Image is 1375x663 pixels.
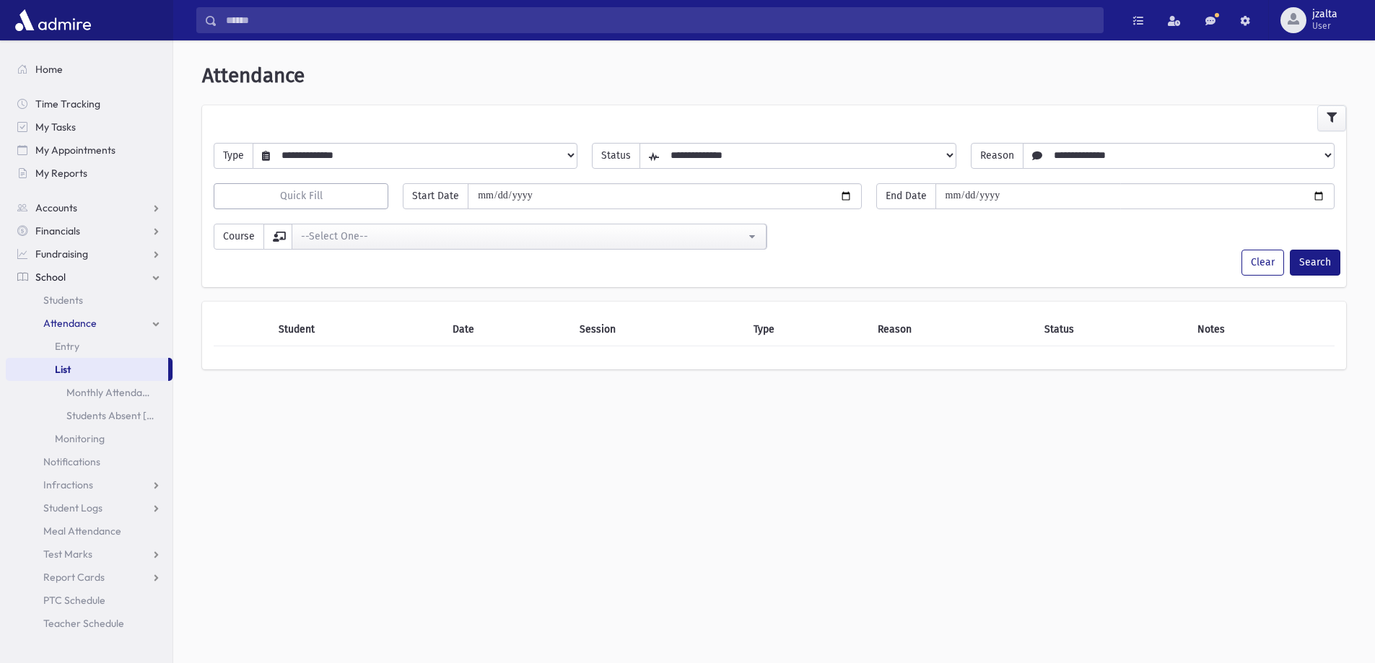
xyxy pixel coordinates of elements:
a: Notifications [6,450,173,473]
a: Financials [6,219,173,242]
a: Accounts [6,196,173,219]
span: Teacher Schedule [43,617,124,630]
img: AdmirePro [12,6,95,35]
span: Status [592,143,640,169]
th: Type [745,313,870,346]
span: Test Marks [43,548,92,561]
span: Start Date [403,183,468,209]
span: Reason [971,143,1023,169]
span: Attendance [43,317,97,330]
a: Students [6,289,173,312]
a: Home [6,58,173,81]
a: Monitoring [6,427,173,450]
a: Time Tracking [6,92,173,115]
span: PTC Schedule [43,594,105,607]
th: Reason [869,313,1036,346]
span: Meal Attendance [43,524,121,537]
input: Search [217,7,1103,33]
span: Fundraising [35,247,88,260]
a: My Reports [6,162,173,185]
span: Report Cards [43,571,105,584]
a: School [6,265,173,289]
span: Notifications [43,455,100,468]
a: Teacher Schedule [6,612,173,635]
button: Quick Fill [214,183,388,209]
span: Accounts [35,201,77,214]
span: Infractions [43,478,93,491]
span: Financials [35,224,80,237]
button: Clear [1241,250,1284,276]
th: Student [270,313,444,346]
span: List [55,363,71,376]
button: Search [1290,250,1340,276]
th: Status [1036,313,1189,346]
span: User [1312,20,1337,32]
a: Fundraising [6,242,173,265]
span: My Tasks [35,120,76,133]
a: Student Logs [6,496,173,519]
th: Notes [1189,313,1335,346]
a: Students Absent [DATE] [6,404,173,427]
span: Students [43,294,83,307]
a: Infractions [6,473,173,496]
span: Time Tracking [35,97,100,110]
span: jzalta [1312,9,1337,20]
span: Monitoring [55,432,105,445]
a: My Tasks [6,115,173,139]
a: Meal Attendance [6,519,173,543]
a: Monthly Attendance [6,381,173,404]
span: Course [214,224,264,250]
a: Attendance [6,312,173,335]
a: My Appointments [6,139,173,162]
span: Student Logs [43,501,102,514]
a: Report Cards [6,566,173,589]
div: --Select One-- [301,229,746,244]
span: School [35,271,66,284]
span: Quick Fill [280,190,323,202]
span: Entry [55,340,79,353]
a: List [6,358,168,381]
span: Home [35,63,63,76]
span: Attendance [202,63,305,87]
th: Date [444,313,571,346]
span: Type [214,143,253,169]
a: Test Marks [6,543,173,566]
span: My Appointments [35,144,115,157]
button: --Select One-- [292,224,767,250]
span: My Reports [35,167,87,180]
a: Entry [6,335,173,358]
th: Session [571,313,745,346]
span: End Date [876,183,936,209]
a: PTC Schedule [6,589,173,612]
